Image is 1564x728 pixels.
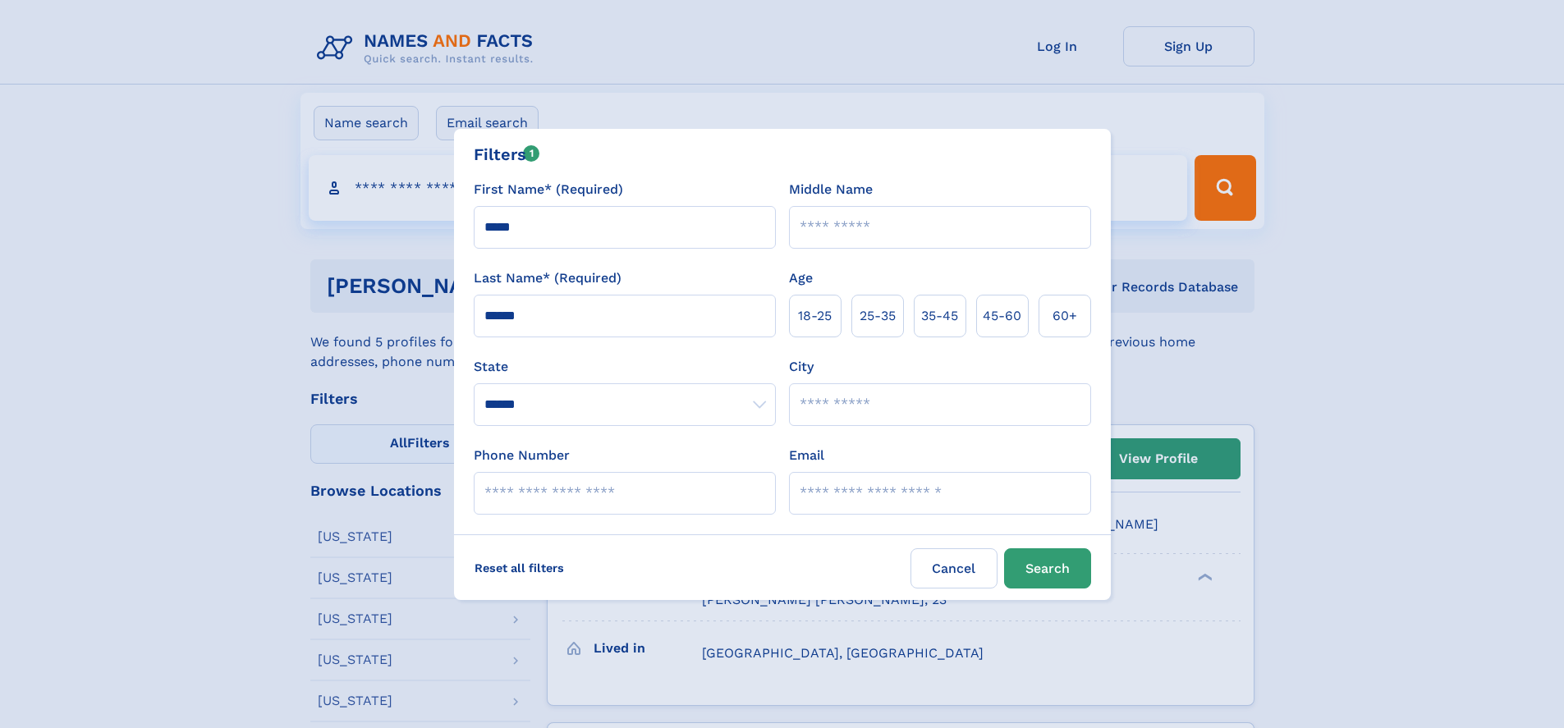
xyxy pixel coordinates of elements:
label: Cancel [910,548,998,588]
label: Email [789,446,824,465]
div: Filters [474,142,540,167]
label: Phone Number [474,446,570,465]
label: First Name* (Required) [474,180,623,199]
span: 60+ [1053,306,1077,326]
span: 25‑35 [860,306,896,326]
label: Last Name* (Required) [474,268,621,288]
label: Age [789,268,813,288]
label: State [474,357,776,377]
label: Middle Name [789,180,873,199]
span: 35‑45 [921,306,958,326]
label: City [789,357,814,377]
span: 18‑25 [798,306,832,326]
span: 45‑60 [983,306,1021,326]
label: Reset all filters [464,548,575,588]
button: Search [1004,548,1091,588]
